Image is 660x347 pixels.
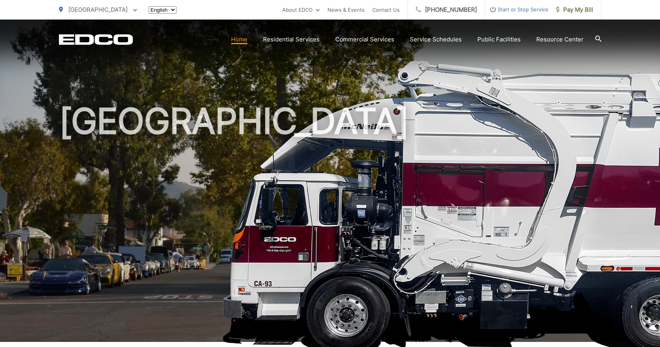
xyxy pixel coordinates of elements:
a: Resource Center [536,35,584,44]
a: About EDCO [282,5,320,14]
a: Home [231,35,247,44]
a: Contact Us [372,5,400,14]
span: [GEOGRAPHIC_DATA] [68,6,128,13]
a: Commercial Services [335,35,394,44]
a: Residential Services [263,35,320,44]
a: Service Schedules [410,35,462,44]
select: Select a language [149,6,176,14]
a: EDCD logo. Return to the homepage. [59,34,133,45]
span: Pay My Bill [556,5,593,14]
a: News & Events [327,5,365,14]
a: Public Facilities [477,35,521,44]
